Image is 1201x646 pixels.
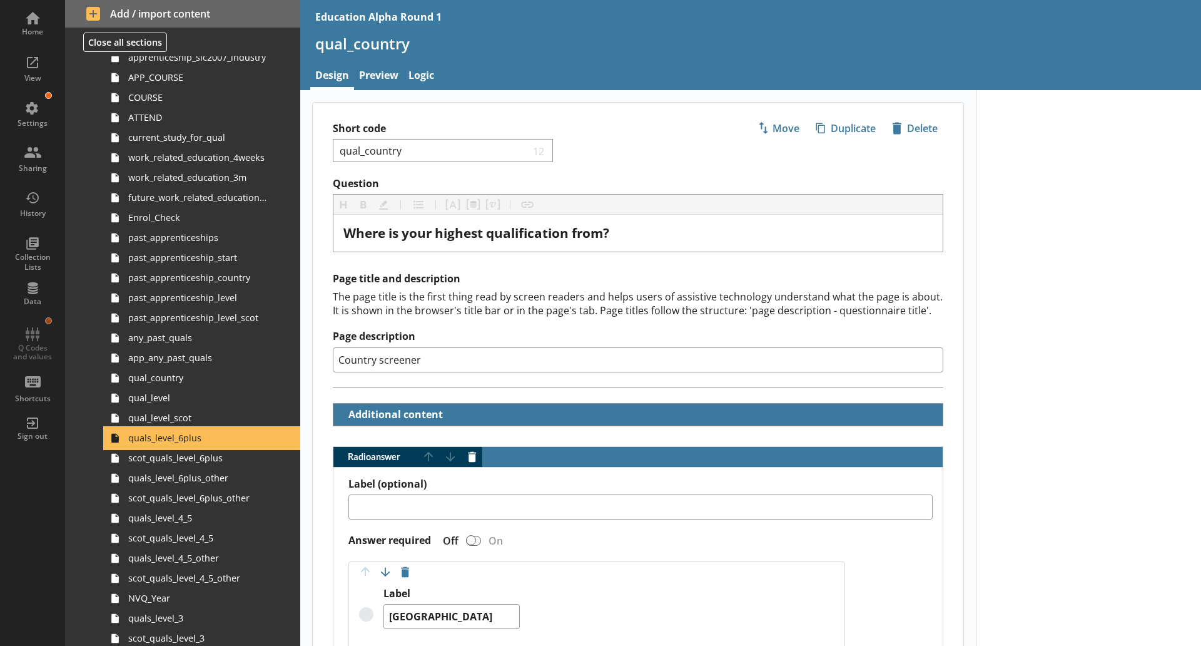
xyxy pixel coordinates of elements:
a: past_apprenticeship_level [105,288,300,308]
a: quals_level_4_5 [105,508,300,528]
div: Education Alpha Round 1 [315,10,442,24]
a: qual_level [105,388,300,408]
a: scot_quals_level_6plus_other [105,488,300,508]
button: Move [752,118,805,139]
div: Collection Lists [11,252,54,272]
div: Sign out [11,431,54,441]
div: View [11,73,54,83]
a: past_apprenticeships [105,228,300,248]
a: future_work_related_education_3m [105,188,300,208]
span: NVQ_Year [128,592,268,604]
span: app_any_past_quals [128,352,268,364]
a: APP_COURSE [105,68,300,88]
a: app_any_past_quals [105,348,300,368]
div: Sharing [11,163,54,173]
a: quals_level_6plus_other [105,468,300,488]
label: Page description [333,330,943,343]
a: Preview [354,63,403,90]
span: qual_country [128,372,268,384]
div: Home [11,27,54,37]
span: scot_quals_level_6plus [128,452,268,464]
button: Duplicate [810,118,881,139]
button: Additional content [338,404,445,426]
a: any_past_quals [105,328,300,348]
div: History [11,208,54,218]
div: On [484,534,513,548]
span: past_apprenticeship_country [128,272,268,284]
a: scot_quals_level_4_5_other [105,568,300,588]
span: quals_level_4_5_other [128,552,268,564]
span: past_apprenticeship_level [128,292,268,304]
span: Move [753,118,804,138]
span: ATTEND [128,111,268,123]
span: scot_quals_level_3 [128,632,268,644]
span: COURSE [128,91,268,103]
a: COURSE [105,88,300,108]
span: Delete [887,118,943,138]
button: Move option down [375,562,395,582]
label: Answer required [348,534,431,547]
span: qual_level_scot [128,412,268,424]
label: Label [383,587,520,600]
span: current_study_for_qual [128,131,268,143]
div: Question [343,225,933,242]
a: past_apprenticeship_start [105,248,300,268]
a: qual_level_scot [105,408,300,428]
a: quals_level_4_5_other [105,548,300,568]
a: ATTEND [105,108,300,128]
div: Shortcuts [11,394,54,404]
span: 12 [530,145,548,156]
span: scot_quals_level_4_5 [128,532,268,544]
div: Off [433,534,464,548]
span: apprenticeship_sic2007_industry [128,51,268,63]
a: Logic [403,63,439,90]
div: Data [11,297,54,307]
button: Delete answer [462,447,482,467]
div: The page title is the first thing read by screen readers and helps users of assistive technology ... [333,290,943,317]
a: NVQ_Year [105,588,300,608]
span: quals_level_3 [128,612,268,624]
span: quals_level_6plus [128,432,268,444]
button: Close all sections [83,33,167,52]
a: work_related_education_4weeks [105,148,300,168]
span: Add / import content [86,7,280,21]
button: Delete [886,118,943,139]
a: Design [310,63,354,90]
h1: qual_country [315,34,1186,53]
a: past_apprenticeship_level_scot [105,308,300,328]
span: future_work_related_education_3m [128,192,268,203]
span: Where is your highest qualification from? [343,224,609,242]
span: scot_quals_level_6plus_other [128,492,268,504]
span: Duplicate [811,118,881,138]
textarea: [GEOGRAPHIC_DATA] [383,604,520,629]
a: current_study_for_qual [105,128,300,148]
a: past_apprenticeship_country [105,268,300,288]
span: past_apprenticeship_level_scot [128,312,268,324]
span: Enrol_Check [128,212,268,223]
span: any_past_quals [128,332,268,344]
h2: Page title and description [333,272,943,285]
a: scot_quals_level_4_5 [105,528,300,548]
a: qual_country [105,368,300,388]
a: scot_quals_level_6plus [105,448,300,468]
span: APP_COURSE [128,71,268,83]
button: Delete option [395,562,415,582]
span: quals_level_6plus_other [128,472,268,484]
label: Label (optional) [348,478,933,491]
label: Short code [333,122,638,135]
span: Radio answer [333,453,418,461]
span: scot_quals_level_4_5_other [128,572,268,584]
a: Enrol_Check [105,208,300,228]
span: quals_level_4_5 [128,512,268,524]
label: Question [333,177,943,190]
a: apprenticeship_sic2007_industry [105,48,300,68]
span: work_related_education_4weeks [128,151,268,163]
span: past_apprenticeship_start [128,252,268,264]
span: work_related_education_3m [128,172,268,183]
a: work_related_education_3m [105,168,300,188]
div: Settings [11,118,54,128]
a: quals_level_6plus [105,428,300,448]
span: qual_level [128,392,268,404]
span: past_apprenticeships [128,232,268,244]
a: quals_level_3 [105,608,300,628]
